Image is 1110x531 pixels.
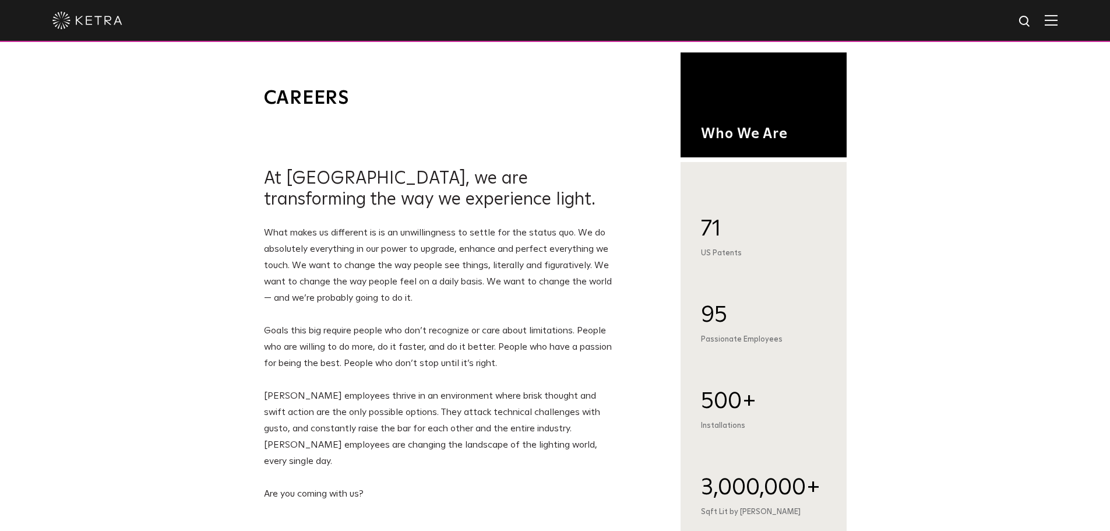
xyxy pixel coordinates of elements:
[701,214,826,242] div: 71
[701,301,826,329] div: 95
[701,387,826,415] div: 500+
[264,224,619,306] p: What makes us different is is an unwillingness to settle for the status quo. We do absolutely eve...
[1018,15,1033,29] img: search icon
[52,12,122,29] img: ketra-logo-2019-white
[264,388,619,469] p: [PERSON_NAME] employees thrive in an environment where brisk thought and swift action are the onl...
[701,126,826,143] h1: Who We Are
[264,486,619,502] p: Are you coming with us?
[264,322,619,371] p: Goals this big require people who don’t recognize or care about limitations. People who are willi...
[701,421,826,431] div: Installations
[701,508,826,517] div: Sqft Lit by [PERSON_NAME]
[701,249,826,258] div: US Patents
[264,87,619,110] h1: Careers
[1045,15,1058,26] img: Hamburger%20Nav.svg
[701,473,826,501] div: 3,000,000+
[264,164,619,210] h2: At [GEOGRAPHIC_DATA], we are transforming the way we experience light.
[701,335,826,344] div: Passionate Employees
